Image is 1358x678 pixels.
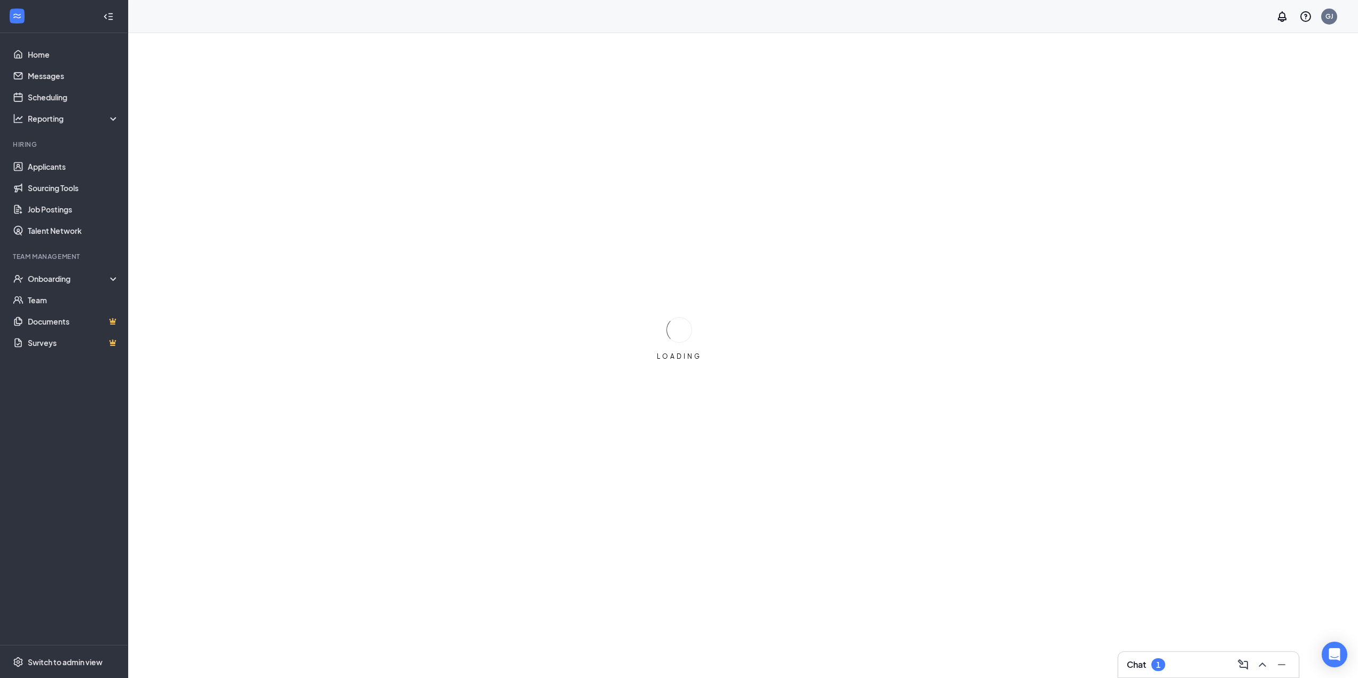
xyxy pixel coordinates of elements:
[653,352,706,361] div: LOADING
[28,289,119,311] a: Team
[13,252,117,261] div: Team Management
[1127,659,1146,671] h3: Chat
[28,65,119,86] a: Messages
[1276,10,1289,23] svg: Notifications
[1256,658,1269,671] svg: ChevronUp
[1156,660,1160,669] div: 1
[28,657,103,667] div: Switch to admin view
[13,140,117,149] div: Hiring
[28,44,119,65] a: Home
[13,273,23,284] svg: UserCheck
[28,273,110,284] div: Onboarding
[1322,642,1347,667] div: Open Intercom Messenger
[13,113,23,124] svg: Analysis
[28,113,120,124] div: Reporting
[28,199,119,220] a: Job Postings
[1254,656,1271,673] button: ChevronUp
[28,220,119,241] a: Talent Network
[28,177,119,199] a: Sourcing Tools
[28,332,119,353] a: SurveysCrown
[1237,658,1250,671] svg: ComposeMessage
[1325,12,1333,21] div: GJ
[12,11,22,21] svg: WorkstreamLogo
[1273,656,1290,673] button: Minimize
[1299,10,1312,23] svg: QuestionInfo
[28,156,119,177] a: Applicants
[28,311,119,332] a: DocumentsCrown
[1235,656,1252,673] button: ComposeMessage
[103,11,114,22] svg: Collapse
[28,86,119,108] a: Scheduling
[1275,658,1288,671] svg: Minimize
[13,657,23,667] svg: Settings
